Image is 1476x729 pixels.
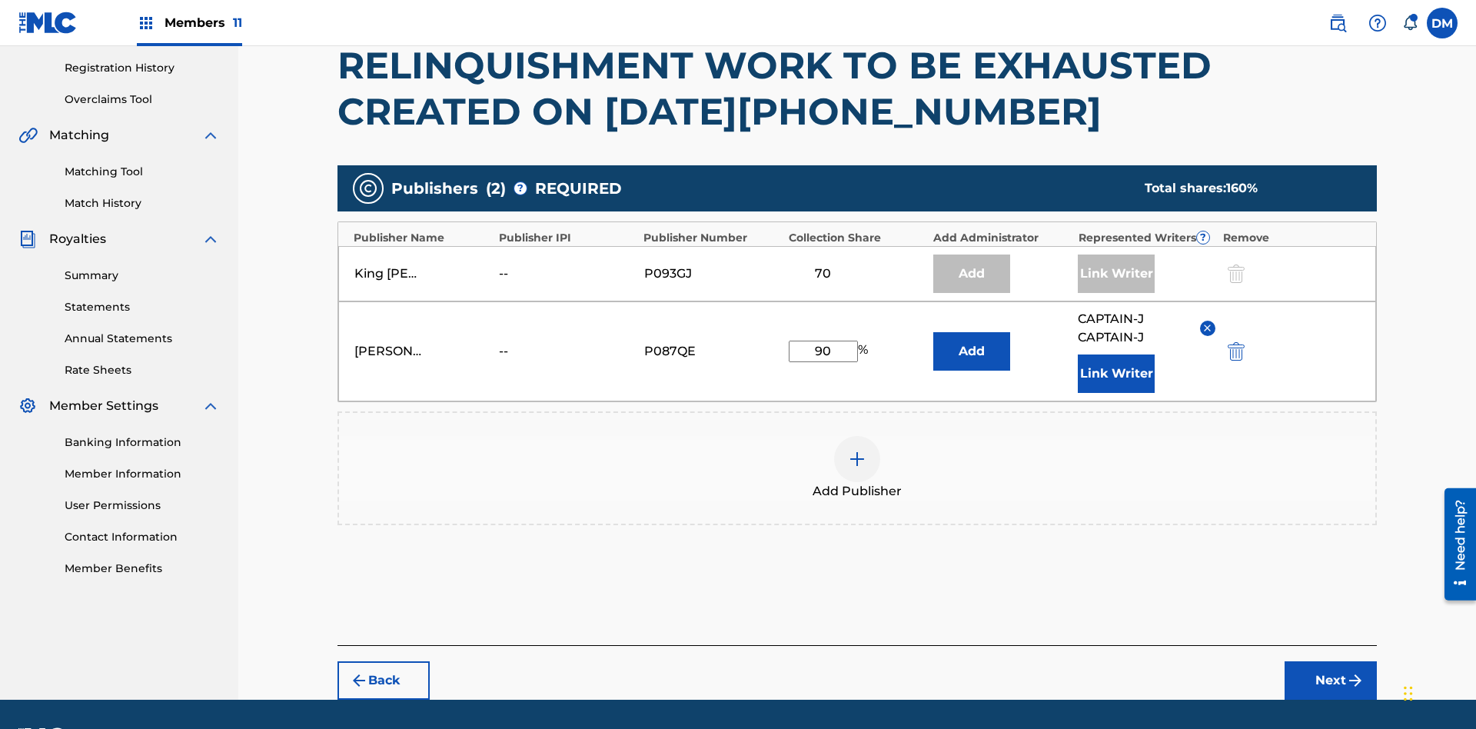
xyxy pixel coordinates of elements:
[354,230,491,246] div: Publisher Name
[337,42,1377,135] h1: RELINQUISHMENT WORK TO BE EXHAUSTED CREATED ON [DATE][PHONE_NUMBER]
[789,230,926,246] div: Collection Share
[391,177,478,200] span: Publishers
[486,177,506,200] span: ( 2 )
[65,60,220,76] a: Registration History
[18,126,38,145] img: Matching
[137,14,155,32] img: Top Rightsholders
[65,362,220,378] a: Rate Sheets
[1223,230,1361,246] div: Remove
[65,92,220,108] a: Overclaims Tool
[933,332,1010,371] button: Add
[1285,661,1377,700] button: Next
[201,230,220,248] img: expand
[643,230,781,246] div: Publisher Number
[1427,8,1458,38] div: User Menu
[49,230,106,248] span: Royalties
[18,12,78,34] img: MLC Logo
[65,466,220,482] a: Member Information
[49,397,158,415] span: Member Settings
[65,434,220,451] a: Banking Information
[359,179,377,198] img: publishers
[65,164,220,180] a: Matching Tool
[848,450,866,468] img: add
[1328,14,1347,32] img: search
[18,230,37,248] img: Royalties
[337,661,430,700] button: Back
[65,299,220,315] a: Statements
[1145,179,1346,198] div: Total shares:
[350,671,368,690] img: 7ee5dd4eb1f8a8e3ef2f.svg
[499,230,637,246] div: Publisher IPI
[65,498,220,514] a: User Permissions
[1322,8,1353,38] a: Public Search
[201,126,220,145] img: expand
[1433,482,1476,608] iframe: Resource Center
[933,230,1071,246] div: Add Administrator
[1346,671,1365,690] img: f7272a7cc735f4ea7f67.svg
[535,177,622,200] span: REQUIRED
[65,561,220,577] a: Member Benefits
[165,14,242,32] span: Members
[65,529,220,545] a: Contact Information
[1197,231,1209,244] span: ?
[18,397,37,415] img: Member Settings
[233,15,242,30] span: 11
[49,126,109,145] span: Matching
[1404,671,1413,717] div: Drag
[514,182,527,195] span: ?
[201,397,220,415] img: expand
[1228,342,1245,361] img: 12a2ab48e56ec057fbd8.svg
[1079,230,1216,246] div: Represented Writers
[1202,322,1213,334] img: remove-from-list-button
[1226,181,1258,195] span: 160 %
[65,331,220,347] a: Annual Statements
[813,482,902,501] span: Add Publisher
[1399,655,1476,729] iframe: Chat Widget
[1078,310,1188,347] span: CAPTAIN-J CAPTAIN-J
[65,268,220,284] a: Summary
[1402,15,1418,31] div: Notifications
[858,341,872,362] span: %
[65,195,220,211] a: Match History
[1078,355,1155,393] button: Link Writer
[1368,14,1387,32] img: help
[1362,8,1393,38] div: Help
